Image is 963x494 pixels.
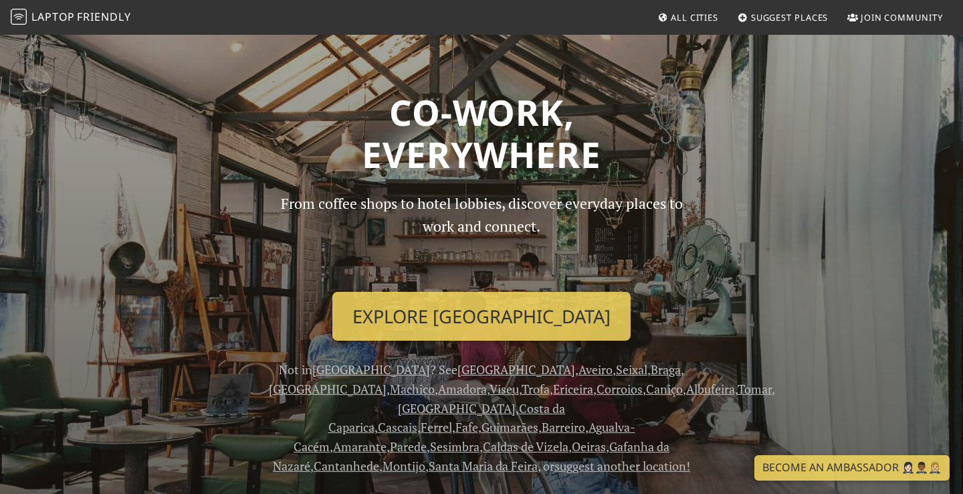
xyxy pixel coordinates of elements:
a: Barreiro [542,419,585,435]
a: Seixal [616,361,647,378]
a: Viseu [490,381,519,397]
a: [GEOGRAPHIC_DATA] [269,381,387,397]
a: Suggest Places [732,5,834,29]
a: Amadora [438,381,487,397]
a: Cascais [378,419,417,435]
a: Trofa [522,381,550,397]
span: Suggest Places [751,11,829,23]
img: LaptopFriendly [11,9,27,25]
a: Oeiras [572,438,606,455]
a: Santa Maria da Feira [429,458,538,474]
a: Sesimbra [430,438,479,455]
a: Tomar [738,381,772,397]
a: Montijo [383,458,425,474]
a: Fafe [455,419,478,435]
h1: Co-work, Everywhere [48,91,915,176]
a: Aveiro [578,361,613,378]
a: [GEOGRAPHIC_DATA] [398,400,516,416]
a: Corroios [597,381,643,397]
a: Caldas de Vizela [483,438,568,455]
a: Albufeira [686,381,735,397]
span: Not in ? See , , , , , , , , , , , , , , , , , , , , , , , , , , , , , , , or [269,361,775,474]
a: LaptopFriendly LaptopFriendly [11,6,131,29]
span: Laptop [31,9,75,24]
a: Caniço [646,381,683,397]
a: [GEOGRAPHIC_DATA] [457,361,575,378]
a: Cantanhede [314,458,379,474]
a: Amarante [333,438,387,455]
p: From coffee shops to hotel lobbies, discover everyday places to work and connect. [269,192,694,281]
a: Explore [GEOGRAPHIC_DATA] [332,292,631,341]
a: [GEOGRAPHIC_DATA] [312,361,430,378]
a: Parede [390,438,427,455]
a: Machico [390,381,435,397]
a: Ericeira [553,381,593,397]
a: Guimarães [481,419,538,435]
a: Become an Ambassador 🤵🏻‍♀️🤵🏾‍♂️🤵🏼‍♀️ [754,455,950,481]
a: Join Community [842,5,948,29]
span: All Cities [671,11,718,23]
span: Friendly [77,9,130,24]
a: All Cities [652,5,724,29]
span: Join Community [861,11,943,23]
a: suggest another location! [554,458,690,474]
a: Braga [651,361,681,378]
a: Ferrel [421,419,452,435]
